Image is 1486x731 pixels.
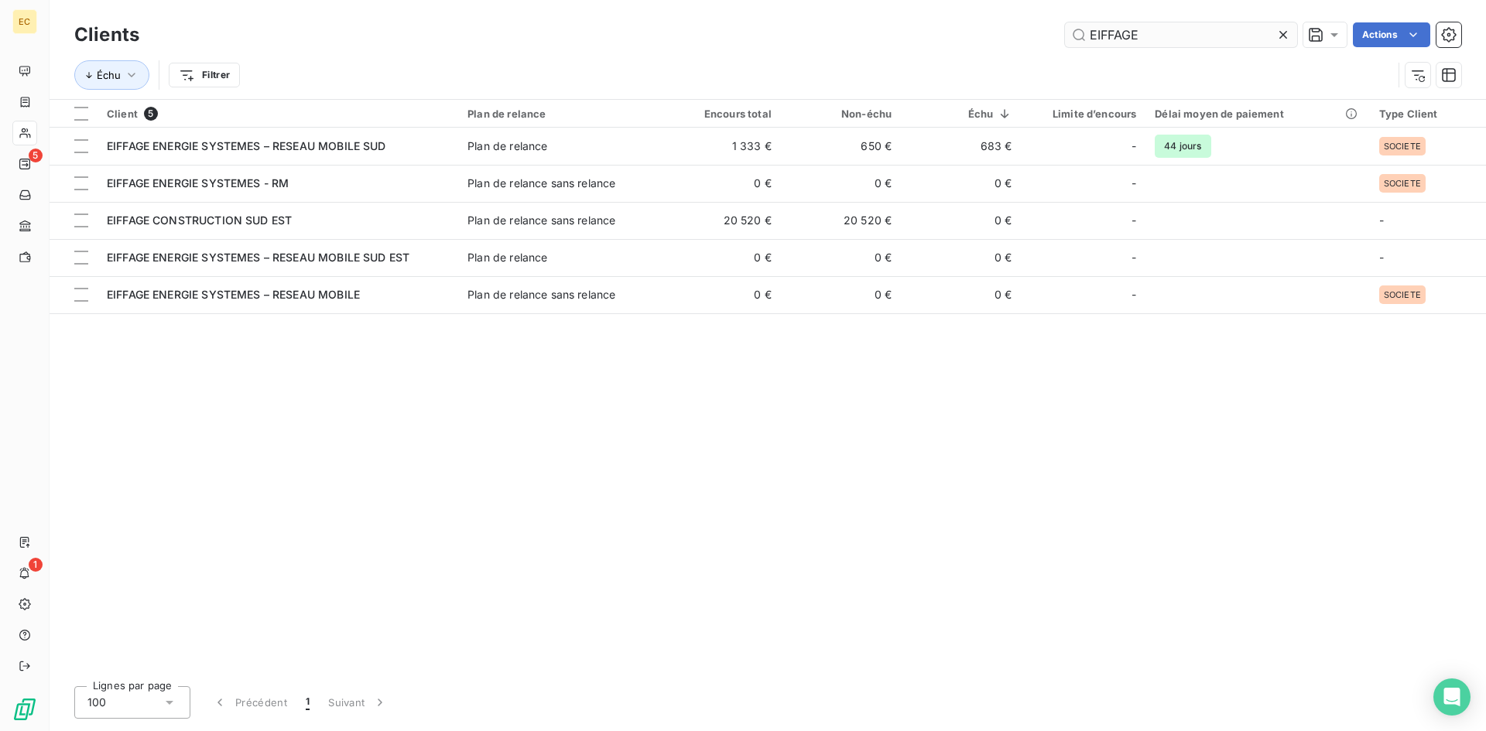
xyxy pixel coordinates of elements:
[1065,22,1297,47] input: Rechercher
[1132,213,1136,228] span: -
[781,239,901,276] td: 0 €
[1132,250,1136,265] span: -
[1155,135,1210,158] span: 44 jours
[1132,138,1136,154] span: -
[296,686,319,719] button: 1
[203,686,296,719] button: Précédent
[1384,179,1421,188] span: SOCIETE
[901,165,1021,202] td: 0 €
[660,239,780,276] td: 0 €
[107,139,386,152] span: EIFFAGE ENERGIE SYSTEMES – RESEAU MOBILE SUD
[306,695,310,710] span: 1
[1379,108,1477,120] div: Type Client
[12,152,36,176] a: 5
[1031,108,1137,120] div: Limite d’encours
[901,239,1021,276] td: 0 €
[1132,176,1136,191] span: -
[1433,678,1471,716] div: Open Intercom Messenger
[1384,142,1421,151] span: SOCIETE
[169,63,240,87] button: Filtrer
[12,9,37,34] div: EC
[781,276,901,313] td: 0 €
[1379,251,1384,264] span: -
[107,108,138,120] span: Client
[901,276,1021,313] td: 0 €
[660,202,780,239] td: 20 520 €
[660,165,780,202] td: 0 €
[74,21,139,49] h3: Clients
[12,697,37,722] img: Logo LeanPay
[910,108,1012,120] div: Échu
[97,69,121,81] span: Échu
[901,202,1021,239] td: 0 €
[107,288,360,301] span: EIFFAGE ENERGIE SYSTEMES – RESEAU MOBILE
[1132,287,1136,302] span: -
[107,213,292,227] span: EIFFAGE CONSTRUCTION SUD EST
[467,250,547,265] div: Plan de relance
[467,176,615,191] div: Plan de relance sans relance
[467,287,615,302] div: Plan de relance sans relance
[781,165,901,202] td: 0 €
[107,176,289,190] span: EIFFAGE ENERGIE SYSTEMES - RM
[669,108,771,120] div: Encours total
[1384,290,1421,299] span: SOCIETE
[467,213,615,228] div: Plan de relance sans relance
[74,60,149,90] button: Échu
[790,108,892,120] div: Non-échu
[87,695,106,710] span: 100
[144,107,158,121] span: 5
[781,128,901,165] td: 650 €
[467,138,547,154] div: Plan de relance
[1353,22,1430,47] button: Actions
[781,202,901,239] td: 20 520 €
[107,251,409,264] span: EIFFAGE ENERGIE SYSTEMES – RESEAU MOBILE SUD EST
[319,686,397,719] button: Suivant
[660,276,780,313] td: 0 €
[29,149,43,162] span: 5
[29,558,43,572] span: 1
[1379,213,1384,227] span: -
[901,128,1021,165] td: 683 €
[467,108,651,120] div: Plan de relance
[1155,108,1360,120] div: Délai moyen de paiement
[660,128,780,165] td: 1 333 €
